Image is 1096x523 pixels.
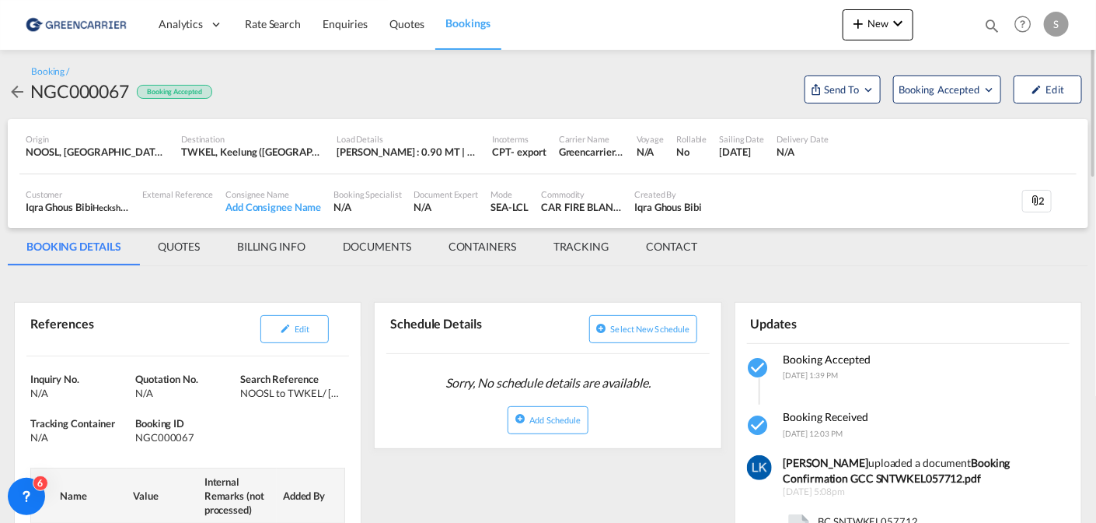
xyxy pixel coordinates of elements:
[490,200,529,214] div: SEA-LCL
[181,145,324,159] div: TWKEL, Keelung (Chilung), Taiwan, Province of China, Greater China & Far East Asia, Asia Pacific
[1031,84,1042,95] md-icon: icon-pencil
[492,133,546,145] div: Incoterms
[386,309,545,347] div: Schedule Details
[1044,12,1069,37] div: S
[777,133,829,145] div: Delivery Date
[720,145,765,159] div: 14 Sep 2025
[1010,11,1036,37] span: Help
[822,82,861,97] span: Send To
[324,228,430,265] md-tab-item: DOCUMENTS
[240,386,341,400] div: NOOSL to TWKEL/ 14 September, 2025
[596,323,607,334] md-icon: icon-plus-circle
[983,17,1000,34] md-icon: icon-magnify
[508,406,588,434] button: icon-plus-circleAdd Schedule
[1029,195,1042,207] md-icon: icon-attachment
[784,456,869,469] b: [PERSON_NAME]
[414,200,479,214] div: N/A
[333,188,401,200] div: Booking Specialist
[218,228,324,265] md-tab-item: BILLING INFO
[26,200,130,214] div: Iqra Ghous Bibi
[784,486,1066,499] span: [DATE] 5:08pm
[8,82,26,101] md-icon: icon-arrow-left
[634,200,702,214] div: Iqra Ghous Bibi
[135,417,184,430] span: Booking ID
[492,145,511,159] div: CPT
[8,228,716,265] md-pagination-wrapper: Use the left and right arrow keys to navigate between tabs
[337,133,480,145] div: Load Details
[142,188,213,200] div: External Reference
[8,228,140,265] md-tab-item: BOOKING DETAILS
[888,14,907,33] md-icon: icon-chevron-down
[899,82,982,97] span: Booking Accepted
[181,133,324,145] div: Destination
[430,228,535,265] md-tab-item: CONTAINERS
[26,188,130,200] div: Customer
[637,133,664,145] div: Voyage
[159,16,203,32] span: Analytics
[849,14,867,33] md-icon: icon-plus 400-fg
[627,228,716,265] md-tab-item: CONTACT
[8,79,30,104] div: icon-arrow-left
[30,417,115,430] span: Tracking Container
[245,17,301,30] span: Rate Search
[1022,190,1052,213] div: 2
[323,17,368,30] span: Enquiries
[784,410,869,423] span: Booking Received
[559,145,624,159] div: Greencarrier Consolidators
[295,324,309,334] span: Edit
[225,200,321,214] div: Add Consignee Name
[337,145,480,159] div: [PERSON_NAME] : 0.90 MT | Volumetric Wt : 2.05 CBM | Chargeable Wt : 2.05 W/M
[747,455,772,480] img: 0ocgo4AAAAGSURBVAMAOl6AW4jsYCYAAAAASUVORK5CYII=
[843,9,913,40] button: icon-plus 400-fgNewicon-chevron-down
[634,188,702,200] div: Created By
[784,370,839,380] span: [DATE] 1:39 PM
[30,79,129,104] div: NGC000067
[784,353,871,366] span: Booking Accepted
[637,145,664,159] div: N/A
[541,188,622,200] div: Commodity
[611,324,690,334] span: Select new schedule
[515,413,525,424] md-icon: icon-plus-circle
[30,430,131,444] div: N/A
[137,85,211,100] div: Booking Accepted
[225,188,321,200] div: Consignee Name
[240,373,318,385] span: Search Reference
[589,315,697,343] button: icon-plus-circleSelect new schedule
[490,188,529,200] div: Mode
[280,323,291,334] md-icon: icon-pencil
[784,456,1010,485] b: Booking Confirmation GCC SNTWKEL057712.pdf
[849,17,907,30] span: New
[747,309,906,336] div: Updates
[31,65,69,79] div: Booking /
[414,188,479,200] div: Document Expert
[30,386,131,400] div: N/A
[26,309,185,349] div: References
[135,373,198,385] span: Quotation No.
[260,315,329,343] button: icon-pencilEdit
[747,356,772,381] md-icon: icon-checkbox-marked-circle
[26,133,169,145] div: Origin
[16,16,305,32] body: Editor, editor2
[777,145,829,159] div: N/A
[1014,75,1082,104] button: icon-pencilEdit
[720,133,765,145] div: Sailing Date
[784,429,843,438] span: [DATE] 12:03 PM
[541,200,622,214] div: CAR FIRE BLANKET AND FIRE CABINET
[30,373,79,385] span: Inquiry No.
[747,413,772,438] md-icon: icon-checkbox-marked-circle
[439,368,657,398] span: Sorry, No schedule details are available.
[140,228,218,265] md-tab-item: QUOTES
[1010,11,1044,39] div: Help
[26,145,169,159] div: NOOSL, Oslo, Norway, Northern Europe, Europe
[93,201,199,213] span: Hecksher Linjeagenturer AS
[893,75,1001,104] button: Open demo menu
[389,17,424,30] span: Quotes
[135,386,236,400] div: N/A
[446,16,490,30] span: Bookings
[784,455,1066,486] div: uploaded a document
[676,133,707,145] div: Rollable
[333,200,401,214] div: N/A
[676,145,707,159] div: No
[559,133,624,145] div: Carrier Name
